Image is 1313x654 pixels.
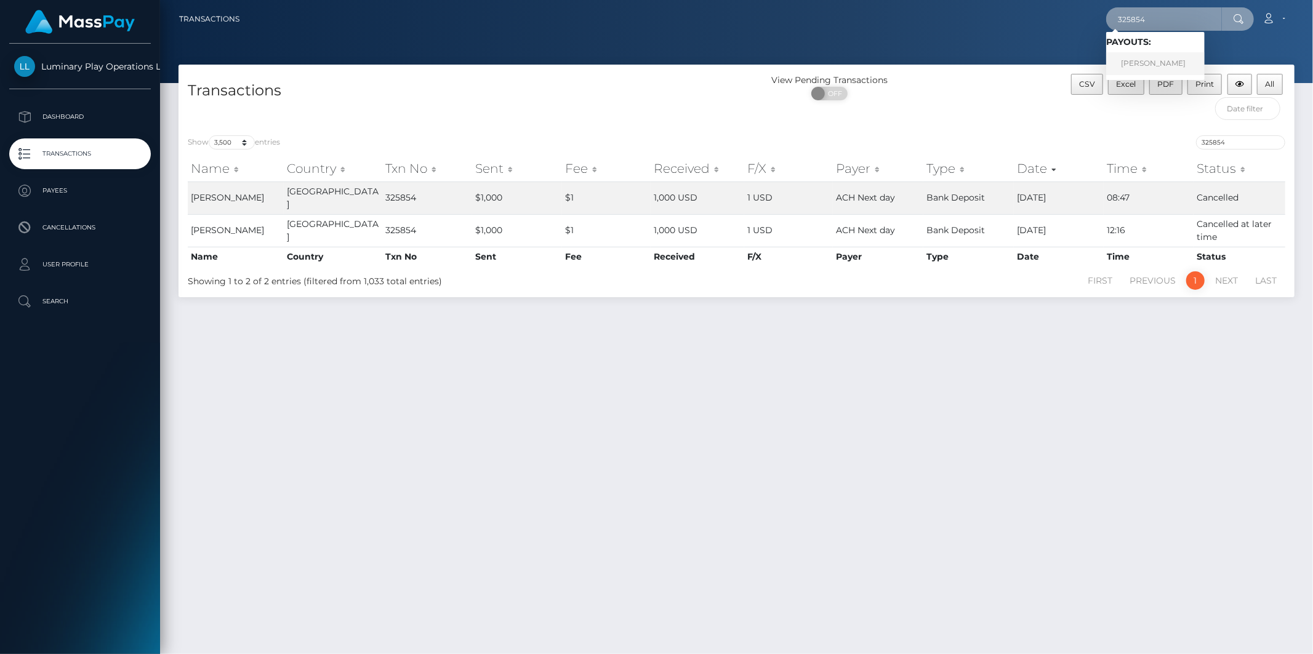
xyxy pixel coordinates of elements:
th: Date: activate to sort column ascending [1014,156,1104,181]
span: [PERSON_NAME] [191,225,264,236]
input: Search transactions [1196,135,1285,150]
a: Transactions [9,138,151,169]
td: 1,000 USD [651,181,744,214]
a: Dashboard [9,102,151,132]
th: Received: activate to sort column ascending [651,156,744,181]
th: Sent: activate to sort column ascending [472,156,562,181]
th: Txn No: activate to sort column ascending [382,156,472,181]
button: Column visibility [1227,74,1253,95]
th: Sent [472,247,562,266]
button: PDF [1149,74,1183,95]
a: User Profile [9,249,151,280]
p: Cancellations [14,218,146,237]
p: Transactions [14,145,146,163]
td: 325854 [382,181,472,214]
span: Luminary Play Operations Limited [9,61,151,72]
th: Status [1194,247,1285,266]
input: Date filter [1215,97,1280,120]
th: Type [923,247,1014,266]
p: Search [14,292,146,311]
span: ACH Next day [836,225,895,236]
th: Time: activate to sort column ascending [1104,156,1194,181]
td: [GEOGRAPHIC_DATA] [284,181,382,214]
a: Payees [9,175,151,206]
td: $1 [562,214,651,247]
th: Fee: activate to sort column ascending [562,156,651,181]
th: Name [188,247,284,266]
span: Excel [1117,79,1136,89]
td: 1 USD [744,214,833,247]
button: Print [1187,74,1223,95]
select: Showentries [209,135,255,150]
p: Dashboard [14,108,146,126]
h6: Payouts: [1106,37,1205,47]
input: Search... [1106,7,1222,31]
a: Search [9,286,151,317]
th: Country [284,247,382,266]
td: $1,000 [472,214,562,247]
td: [GEOGRAPHIC_DATA] [284,214,382,247]
span: PDF [1157,79,1174,89]
th: Payer: activate to sort column ascending [833,156,923,181]
img: Luminary Play Operations Limited [14,56,35,77]
a: Cancellations [9,212,151,243]
th: Country: activate to sort column ascending [284,156,382,181]
td: Bank Deposit [923,181,1014,214]
th: F/X [744,247,833,266]
a: [PERSON_NAME] [1106,52,1205,75]
div: Showing 1 to 2 of 2 entries (filtered from 1,033 total entries) [188,270,634,288]
a: Transactions [179,6,239,32]
p: User Profile [14,255,146,274]
th: F/X: activate to sort column ascending [744,156,833,181]
span: All [1266,79,1275,89]
img: MassPay Logo [25,10,135,34]
td: 325854 [382,214,472,247]
span: Print [1195,79,1214,89]
td: 1,000 USD [651,214,744,247]
td: [DATE] [1014,181,1104,214]
th: Fee [562,247,651,266]
div: View Pending Transactions [737,74,923,87]
button: CSV [1071,74,1104,95]
td: 08:47 [1104,181,1194,214]
p: Payees [14,181,146,200]
label: Show entries [188,135,280,150]
th: Date [1014,247,1104,266]
th: Received [651,247,744,266]
td: Bank Deposit [923,214,1014,247]
td: Cancelled [1194,181,1285,214]
button: Excel [1108,74,1144,95]
th: Time [1104,247,1194,266]
h4: Transactions [188,80,728,102]
span: [PERSON_NAME] [191,192,264,203]
a: 1 [1186,271,1205,290]
span: ACH Next day [836,192,895,203]
td: [DATE] [1014,214,1104,247]
th: Type: activate to sort column ascending [923,156,1014,181]
th: Status: activate to sort column ascending [1194,156,1285,181]
th: Txn No [382,247,472,266]
td: $1 [562,181,651,214]
td: 1 USD [744,181,833,214]
span: OFF [818,87,849,100]
button: All [1257,74,1283,95]
th: Name: activate to sort column ascending [188,156,284,181]
td: $1,000 [472,181,562,214]
span: CSV [1079,79,1095,89]
td: 12:16 [1104,214,1194,247]
td: Cancelled at later time [1194,214,1285,247]
th: Payer [833,247,923,266]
